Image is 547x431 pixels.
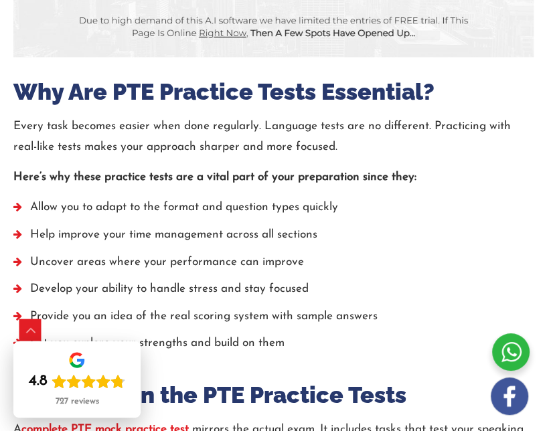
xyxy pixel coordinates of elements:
div: 4.8 [29,372,48,391]
li: Uncover areas where your performance can improve [13,252,534,278]
li: Help improve your time management across all sections [13,225,534,252]
p: Every task becomes easier when done regularly. Language tests are no different. Practicing with r... [13,116,534,157]
div: 727 reviews [56,396,99,407]
li: Provide you an idea of the real scoring system with sample answers [13,306,534,333]
li: Develop your ability to handle stress and stay focused [13,278,534,305]
li: Allow you to adapt to the format and question types quickly [13,197,534,224]
h2: Why Are PTE Practice Tests Essential? [13,77,534,106]
strong: Here’s why these practice tests are a vital part of your preparation since they: [13,171,416,183]
h2: Inclusions in the PTE Practice Tests [13,379,534,409]
div: Rating: 4.8 out of 5 [29,372,125,391]
li: Let you explore your strengths and build on them [13,333,534,359]
img: white-facebook.png [491,377,528,415]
